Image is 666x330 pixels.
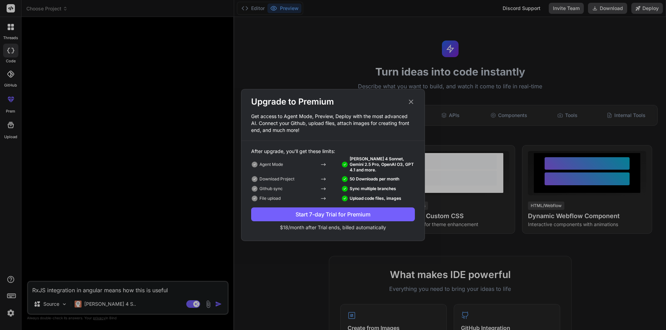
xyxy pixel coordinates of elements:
[350,156,415,173] p: [PERSON_NAME] 4 Sonnet, Gemini 2.5 Pro, OpenAI O3, GPT 4.1 and more.
[251,148,415,155] p: After upgrade, you'll get these limits:
[241,113,425,134] p: Get access to Agent Mode, Preview, Deploy with the most advanced AI. Connect your Github, upload ...
[350,186,396,191] p: Sync multiple branches
[350,176,399,182] p: 50 Downloads per month
[251,210,415,218] div: Start 7-day Trial for Premium
[259,196,281,201] p: File upload
[251,207,415,221] button: Start 7-day Trial for Premium
[350,196,401,201] p: Upload code files, images
[259,186,283,191] p: Github sync
[259,162,283,167] p: Agent Mode
[259,176,294,182] p: Download Project
[251,96,334,107] h2: Upgrade to Premium
[251,224,415,231] p: $18/month after Trial ends, billed automatically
